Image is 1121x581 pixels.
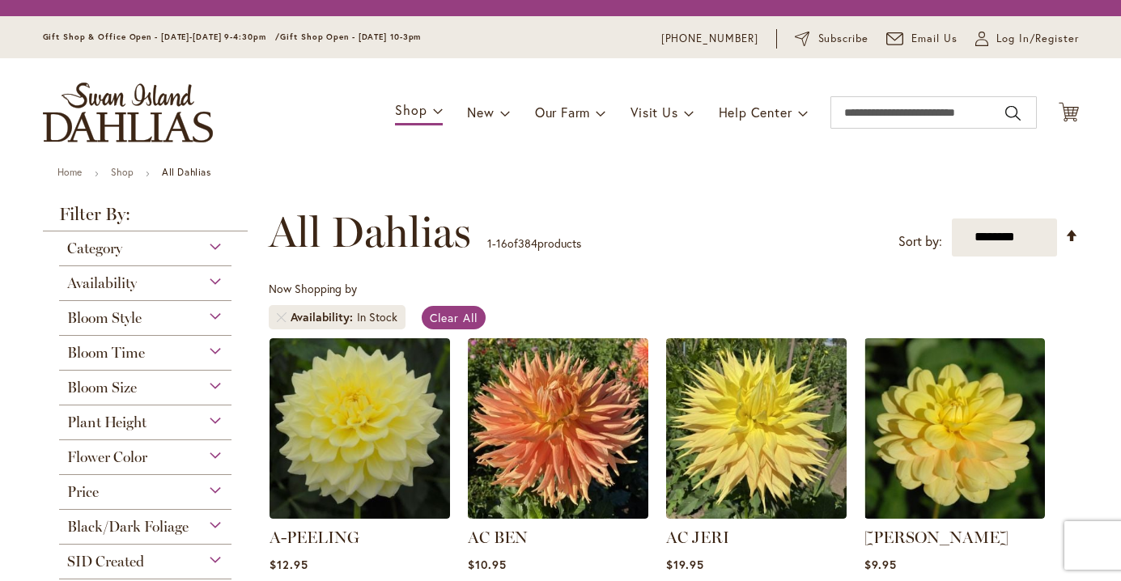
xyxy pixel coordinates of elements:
[357,309,397,325] div: In Stock
[43,32,281,42] span: Gift Shop & Office Open - [DATE]-[DATE] 9-4:30pm /
[535,104,590,121] span: Our Farm
[975,31,1079,47] a: Log In/Register
[468,557,507,572] span: $10.95
[818,31,869,47] span: Subscribe
[496,235,507,251] span: 16
[487,235,492,251] span: 1
[280,32,421,42] span: Gift Shop Open - [DATE] 10-3pm
[467,104,494,121] span: New
[43,83,213,142] a: store logo
[864,528,1008,547] a: [PERSON_NAME]
[67,274,137,292] span: Availability
[864,557,897,572] span: $9.95
[898,227,942,257] label: Sort by:
[67,553,144,570] span: SID Created
[67,448,147,466] span: Flower Color
[430,310,478,325] span: Clear All
[666,338,847,519] img: AC Jeri
[269,208,471,257] span: All Dahlias
[422,306,486,329] a: Clear All
[395,101,427,118] span: Shop
[487,231,581,257] p: - of products
[518,235,537,251] span: 384
[67,518,189,536] span: Black/Dark Foliage
[886,31,958,47] a: Email Us
[795,31,868,47] a: Subscribe
[468,338,648,519] img: AC BEN
[1005,100,1020,126] button: Search
[111,166,134,178] a: Shop
[270,557,308,572] span: $12.95
[277,312,287,322] a: Remove Availability In Stock
[468,507,648,522] a: AC BEN
[67,413,146,431] span: Plant Height
[468,528,528,547] a: AC BEN
[719,104,792,121] span: Help Center
[996,31,1079,47] span: Log In/Register
[67,344,145,362] span: Bloom Time
[162,166,211,178] strong: All Dahlias
[666,557,704,572] span: $19.95
[270,528,359,547] a: A-PEELING
[631,104,677,121] span: Visit Us
[43,206,248,231] strong: Filter By:
[67,483,99,501] span: Price
[661,31,759,47] a: [PHONE_NUMBER]
[291,309,357,325] span: Availability
[67,309,142,327] span: Bloom Style
[864,507,1045,522] a: AHOY MATEY
[666,507,847,522] a: AC Jeri
[269,281,357,296] span: Now Shopping by
[270,507,450,522] a: A-Peeling
[270,338,450,519] img: A-Peeling
[911,31,958,47] span: Email Us
[57,166,83,178] a: Home
[864,338,1045,519] img: AHOY MATEY
[67,240,122,257] span: Category
[666,528,729,547] a: AC JERI
[67,379,137,397] span: Bloom Size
